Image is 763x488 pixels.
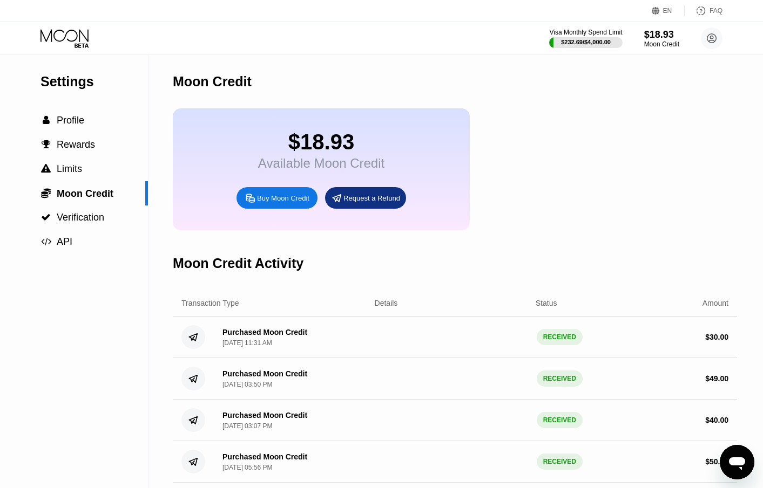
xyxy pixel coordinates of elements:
span: Rewards [57,139,95,150]
span:  [43,115,50,125]
span: API [57,236,72,247]
div: Purchased Moon Credit [222,452,307,461]
div: Amount [703,299,728,307]
div: Purchased Moon Credit [222,369,307,378]
div: $18.93 [644,29,679,40]
div: Available Moon Credit [258,156,384,171]
div: Purchased Moon Credit [222,328,307,336]
div: Buy Moon Credit [257,194,309,203]
div: [DATE] 11:31 AM [222,339,272,347]
div: Buy Moon Credit [237,187,318,209]
div: Moon Credit Activity [173,256,303,271]
span:  [41,212,51,222]
div: $18.93Moon Credit [644,29,679,48]
div:  [40,140,51,149]
div: Transaction Type [181,299,239,307]
span: Limits [57,163,82,174]
div: Request a Refund [325,187,406,209]
span:  [41,164,51,174]
span:  [41,188,51,198]
div: Moon Credit [644,40,679,48]
div: Visa Monthly Spend Limit [549,29,622,36]
div: Moon Credit [173,74,252,90]
div: $ 40.00 [705,416,728,424]
div: [DATE] 05:56 PM [222,464,272,471]
div: RECEIVED [537,370,583,387]
div:  [40,115,51,125]
div: RECEIVED [537,329,583,345]
span: Verification [57,212,104,223]
div: $ 50.00 [705,457,728,466]
span:  [41,237,51,246]
div:  [40,164,51,174]
div: EN [663,7,672,15]
div: $232.69 / $4,000.00 [561,39,611,45]
div: RECEIVED [537,412,583,428]
div: $ 49.00 [705,374,728,383]
div: Status [536,299,557,307]
div: EN [652,5,685,16]
div: RECEIVED [537,453,583,470]
div: [DATE] 03:50 PM [222,381,272,388]
div: $ 30.00 [705,333,728,341]
div: [DATE] 03:07 PM [222,422,272,430]
div: Settings [40,74,148,90]
span: Moon Credit [57,188,113,199]
div: FAQ [685,5,723,16]
span: Profile [57,115,84,126]
div: Details [375,299,398,307]
div:  [40,188,51,198]
div:  [40,212,51,222]
div: Visa Monthly Spend Limit$232.69/$4,000.00 [549,29,622,48]
iframe: Button to launch messaging window [720,445,754,479]
div: Purchased Moon Credit [222,411,307,420]
div: FAQ [710,7,723,15]
div: Request a Refund [343,194,400,203]
div:  [40,237,51,246]
span:  [42,140,51,149]
div: $18.93 [258,130,384,154]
